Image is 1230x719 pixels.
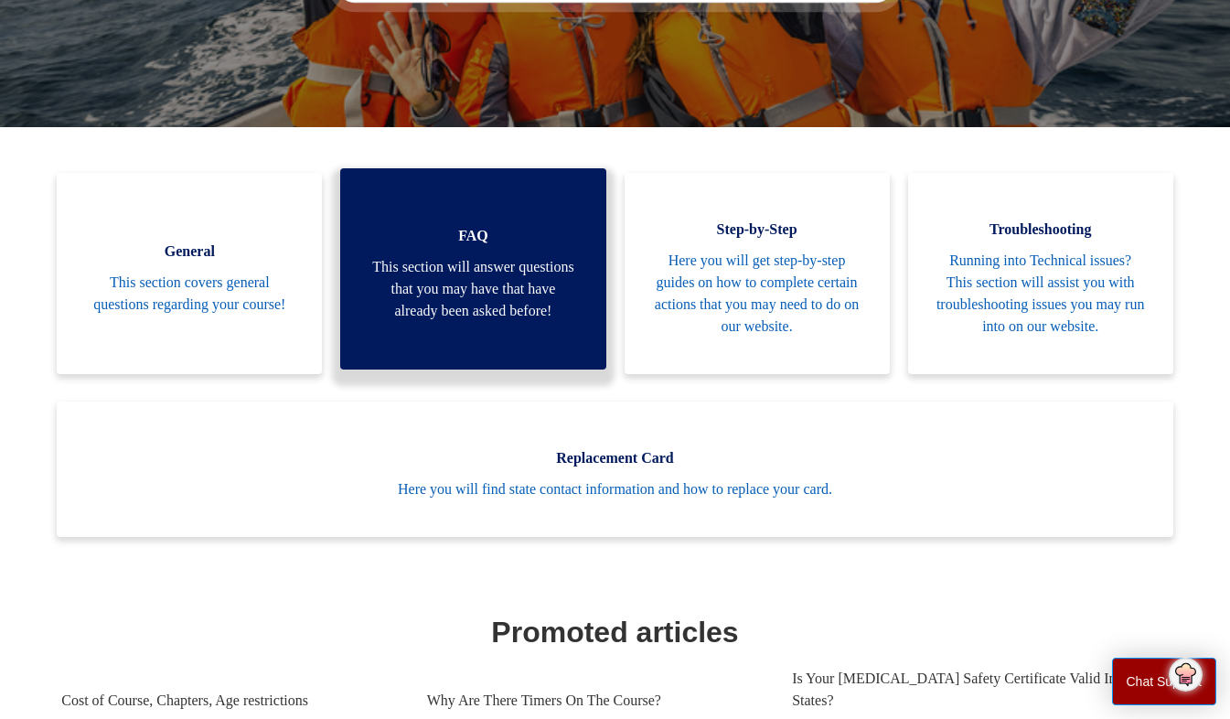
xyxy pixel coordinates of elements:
[84,447,1146,469] span: Replacement Card
[368,225,578,247] span: FAQ
[625,173,890,374] a: Step-by-Step Here you will get step-by-step guides on how to complete certain actions that you ma...
[57,173,322,374] a: General This section covers general questions regarding your course!
[652,219,862,241] span: Step-by-Step
[57,402,1173,537] a: Replacement Card Here you will find state contact information and how to replace your card.
[368,256,578,322] span: This section will answer questions that you may have that have already been asked before!
[84,241,294,263] span: General
[84,272,294,316] span: This section covers general questions regarding your course!
[908,173,1173,374] a: Troubleshooting Running into Technical issues? This section will assist you with troubleshooting ...
[936,219,1146,241] span: Troubleshooting
[652,250,862,338] span: Here you will get step-by-step guides on how to complete certain actions that you may need to do ...
[84,478,1146,500] span: Here you will find state contact information and how to replace your card.
[340,168,605,370] a: FAQ This section will answer questions that you may have that have already been asked before!
[936,250,1146,338] span: Running into Technical issues? This section will assist you with troubleshooting issues you may r...
[61,610,1169,654] h1: Promoted articles
[1112,658,1217,705] button: Chat Support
